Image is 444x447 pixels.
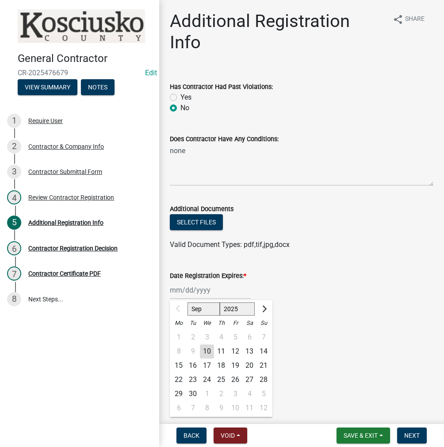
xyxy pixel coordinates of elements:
label: Date Registration Expires: [170,273,246,279]
div: Wednesday, September 10, 2025 [200,344,214,358]
div: Thursday, October 2, 2025 [214,387,228,401]
div: Contractor Submittal Form [28,169,102,175]
img: Kosciusko County, Indiana [18,9,145,43]
div: 13 [242,344,256,358]
div: Sa [242,316,256,330]
div: Sunday, September 14, 2025 [256,344,271,358]
div: Saturday, October 4, 2025 [242,387,256,401]
div: 17 [200,358,214,373]
button: Notes [81,79,115,95]
button: Next [397,428,427,443]
div: Contractor & Company Info [28,143,104,150]
div: 10 [228,401,242,415]
div: Monday, October 6, 2025 [172,401,186,415]
button: Void [214,428,247,443]
span: Valid Document Types: pdf,tif,jpg,docx [170,240,290,249]
span: CR-2025476679 [18,69,142,77]
div: Wednesday, October 1, 2025 [200,387,214,401]
button: Back [176,428,207,443]
div: Sunday, September 28, 2025 [256,373,271,387]
div: Monday, September 15, 2025 [172,358,186,373]
div: 27 [242,373,256,387]
div: Friday, September 19, 2025 [228,358,242,373]
div: Wednesday, September 24, 2025 [200,373,214,387]
div: Tuesday, October 7, 2025 [186,401,200,415]
div: Sunday, September 21, 2025 [256,358,271,373]
button: shareShare [386,11,432,28]
div: Require User [28,118,63,124]
div: Friday, September 26, 2025 [228,373,242,387]
select: Select year [220,302,255,316]
div: 28 [256,373,271,387]
div: 12 [256,401,271,415]
div: Saturday, September 27, 2025 [242,373,256,387]
h1: Additional Registration Info [170,11,384,53]
label: Additional Documents [170,206,233,212]
div: 23 [186,373,200,387]
div: Thursday, September 18, 2025 [214,358,228,373]
div: 11 [242,401,256,415]
div: 25 [214,373,228,387]
div: 2 [7,139,21,154]
i: share [393,14,403,25]
div: Tuesday, September 16, 2025 [186,358,200,373]
button: Save & Exit [337,428,390,443]
wm-modal-confirm: Edit Application Number [145,69,157,77]
select: Select month [188,302,220,316]
div: 5 [256,387,271,401]
div: Sunday, October 5, 2025 [256,387,271,401]
input: mm/dd/yyyy [170,281,251,299]
div: Contractor Certificate PDF [28,270,101,277]
label: Has Contractor Had Past Violations: [170,84,273,90]
div: Tuesday, September 23, 2025 [186,373,200,387]
div: Friday, September 12, 2025 [228,344,242,358]
div: Thursday, September 11, 2025 [214,344,228,358]
button: Select files [170,214,223,230]
span: Share [405,14,425,25]
div: Friday, October 10, 2025 [228,401,242,415]
div: Friday, October 3, 2025 [228,387,242,401]
div: 30 [186,387,200,401]
div: 19 [228,358,242,373]
div: 8 [200,401,214,415]
div: Sunday, October 12, 2025 [256,401,271,415]
div: 10 [200,344,214,358]
div: 29 [172,387,186,401]
div: Tu [186,316,200,330]
div: 1 [200,387,214,401]
span: Back [184,432,199,439]
div: Contractor Registration Decision [28,245,118,251]
div: 22 [172,373,186,387]
div: Thursday, September 25, 2025 [214,373,228,387]
div: 18 [214,358,228,373]
div: 4 [242,387,256,401]
div: 3 [7,165,21,179]
div: 24 [200,373,214,387]
div: Saturday, September 20, 2025 [242,358,256,373]
label: No [180,103,189,113]
wm-modal-confirm: Summary [18,84,77,91]
div: Th [214,316,228,330]
h4: General Contractor [18,52,152,65]
div: Tuesday, September 30, 2025 [186,387,200,401]
div: Fr [228,316,242,330]
div: Review Contractor Registration [28,194,114,200]
div: 7 [7,266,21,281]
label: Yes [180,92,191,103]
div: Wednesday, September 17, 2025 [200,358,214,373]
div: Su [256,316,271,330]
div: Saturday, September 13, 2025 [242,344,256,358]
div: 15 [172,358,186,373]
div: 4 [7,190,21,204]
div: Wednesday, October 8, 2025 [200,401,214,415]
div: 6 [7,241,21,255]
div: 9 [214,401,228,415]
label: Does Contractor Have Any Conditions: [170,136,279,143]
div: Thursday, October 9, 2025 [214,401,228,415]
button: Next month [258,302,269,316]
div: 16 [186,358,200,373]
a: Edit [145,69,157,77]
div: 12 [228,344,242,358]
div: Monday, September 29, 2025 [172,387,186,401]
div: 7 [186,401,200,415]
